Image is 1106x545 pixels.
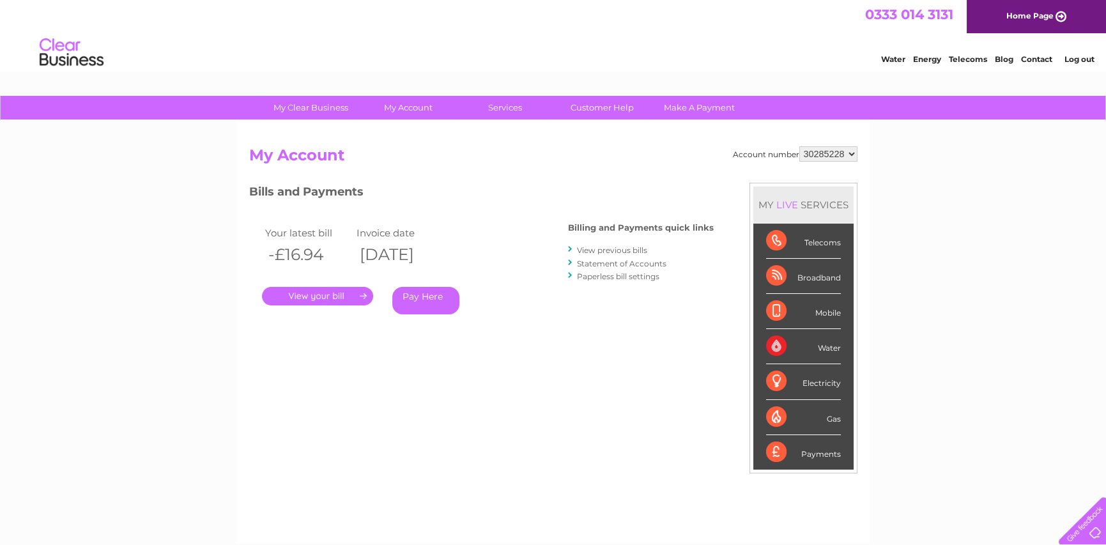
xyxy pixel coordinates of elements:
[249,146,857,171] h2: My Account
[392,287,459,314] a: Pay Here
[766,400,841,435] div: Gas
[766,259,841,294] div: Broadband
[766,294,841,329] div: Mobile
[577,245,647,255] a: View previous bills
[262,242,354,268] th: -£16.94
[452,96,558,119] a: Services
[249,183,714,205] h3: Bills and Payments
[913,54,941,64] a: Energy
[262,287,373,305] a: .
[577,272,659,281] a: Paperless bill settings
[647,96,752,119] a: Make A Payment
[766,435,841,470] div: Payments
[881,54,905,64] a: Water
[549,96,655,119] a: Customer Help
[1021,54,1052,64] a: Contact
[766,364,841,399] div: Electricity
[353,224,445,242] td: Invoice date
[39,33,104,72] img: logo.png
[995,54,1013,64] a: Blog
[568,223,714,233] h4: Billing and Payments quick links
[577,259,666,268] a: Statement of Accounts
[353,242,445,268] th: [DATE]
[865,6,953,22] a: 0333 014 3131
[252,7,856,62] div: Clear Business is a trading name of Verastar Limited (registered in [GEOGRAPHIC_DATA] No. 3667643...
[733,146,857,162] div: Account number
[355,96,461,119] a: My Account
[766,329,841,364] div: Water
[949,54,987,64] a: Telecoms
[753,187,854,223] div: MY SERVICES
[262,224,354,242] td: Your latest bill
[258,96,364,119] a: My Clear Business
[1064,54,1094,64] a: Log out
[774,199,801,211] div: LIVE
[766,224,841,259] div: Telecoms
